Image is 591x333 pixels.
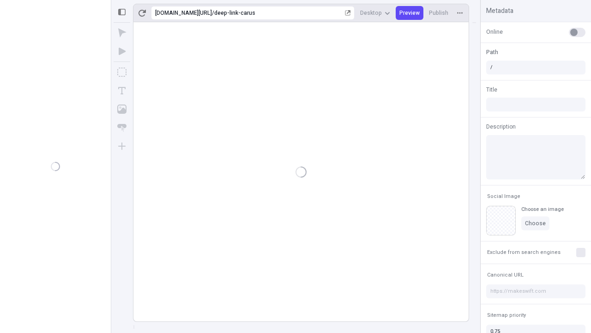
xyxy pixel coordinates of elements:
[114,119,130,136] button: Button
[485,310,528,321] button: Sitemap priority
[485,191,522,202] button: Social Image
[487,193,520,200] span: Social Image
[487,271,524,278] span: Canonical URL
[396,6,423,20] button: Preview
[214,9,343,17] div: deep-link-carus
[212,9,214,17] div: /
[525,220,546,227] span: Choose
[486,284,585,298] input: https://makeswift.com
[155,9,212,17] div: [URL][DOMAIN_NAME]
[425,6,452,20] button: Publish
[487,249,561,256] span: Exclude from search engines
[485,247,562,258] button: Exclude from search engines
[356,6,394,20] button: Desktop
[114,101,130,117] button: Image
[486,28,503,36] span: Online
[485,270,525,281] button: Canonical URL
[114,82,130,99] button: Text
[486,123,516,131] span: Description
[521,216,549,230] button: Choose
[487,312,526,319] span: Sitemap priority
[114,64,130,80] button: Box
[360,9,382,17] span: Desktop
[486,48,498,56] span: Path
[521,206,564,213] div: Choose an image
[399,9,420,17] span: Preview
[486,86,497,94] span: Title
[429,9,448,17] span: Publish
